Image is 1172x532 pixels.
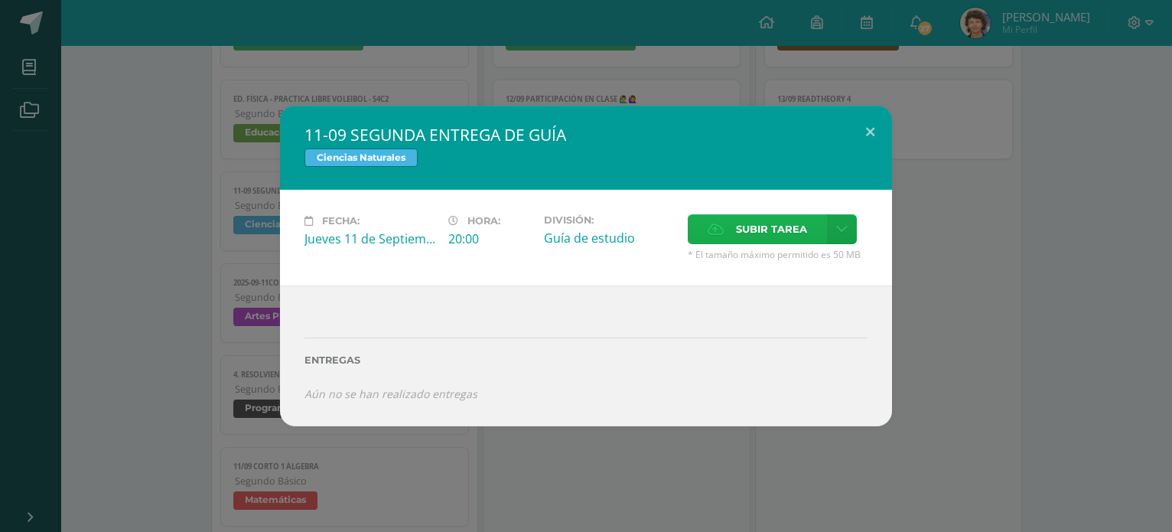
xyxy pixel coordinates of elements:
[304,124,868,145] h2: 11-09 SEGUNDA ENTREGA DE GUÍA
[848,106,892,158] button: Close (Esc)
[322,215,360,227] span: Fecha:
[304,230,436,247] div: Jueves 11 de Septiembre
[304,354,868,366] label: Entregas
[544,230,676,246] div: Guía de estudio
[736,215,807,243] span: Subir tarea
[448,230,532,247] div: 20:00
[544,214,676,226] label: División:
[304,149,418,167] span: Ciencias Naturales
[304,387,477,401] i: Aún no se han realizado entregas
[688,248,868,261] span: * El tamaño máximo permitido es 50 MB
[467,215,500,227] span: Hora:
